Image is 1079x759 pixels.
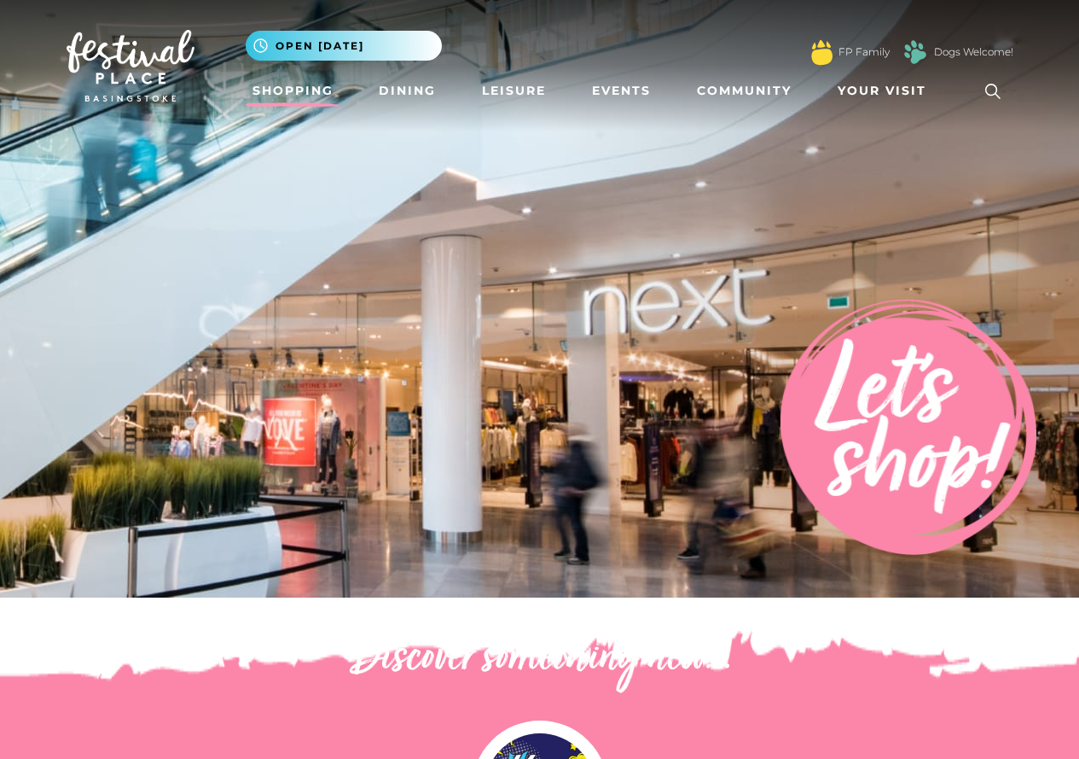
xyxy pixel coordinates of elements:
[67,632,1013,686] h2: Discover something new...
[838,82,926,100] span: Your Visit
[585,75,658,107] a: Events
[246,75,340,107] a: Shopping
[276,38,364,54] span: Open [DATE]
[831,75,942,107] a: Your Visit
[372,75,443,107] a: Dining
[838,44,890,60] a: FP Family
[690,75,798,107] a: Community
[475,75,553,107] a: Leisure
[67,30,194,102] img: Festival Place Logo
[934,44,1013,60] a: Dogs Welcome!
[246,31,442,61] button: Open [DATE]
